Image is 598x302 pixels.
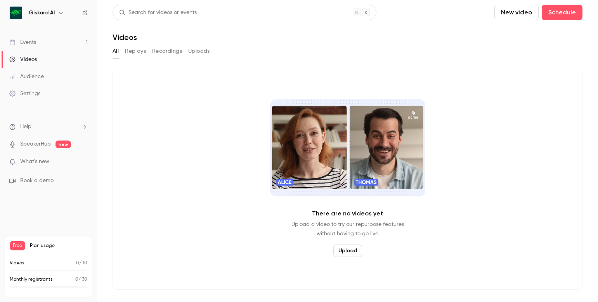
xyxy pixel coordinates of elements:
[76,261,79,266] span: 0
[291,220,404,238] p: Upload a video to try our repurpose features without having to go live
[113,45,119,57] button: All
[76,260,87,267] p: / 10
[20,158,49,166] span: What's new
[20,177,54,185] span: Book a demo
[20,123,31,131] span: Help
[20,140,51,148] a: SpeakerHub
[29,9,55,17] h6: Giskard AI
[75,277,78,282] span: 0
[494,5,539,20] button: New video
[9,56,37,63] div: Videos
[55,141,71,148] span: new
[9,123,88,131] li: help-dropdown-opener
[125,45,146,57] button: Replays
[113,33,137,42] h1: Videos
[9,38,36,46] div: Events
[30,243,87,249] span: Plan usage
[9,73,44,80] div: Audience
[10,276,53,283] p: Monthly registrants
[119,9,197,17] div: Search for videos or events
[78,158,88,165] iframe: Noticeable Trigger
[152,45,182,57] button: Recordings
[9,90,40,97] div: Settings
[333,245,362,257] button: Upload
[10,241,25,250] span: Free
[312,209,383,218] p: There are no videos yet
[75,276,87,283] p: / 30
[542,5,582,20] button: Schedule
[188,45,210,57] button: Uploads
[10,260,24,267] p: Videos
[10,7,22,19] img: Giskard AI
[113,5,582,297] section: Videos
